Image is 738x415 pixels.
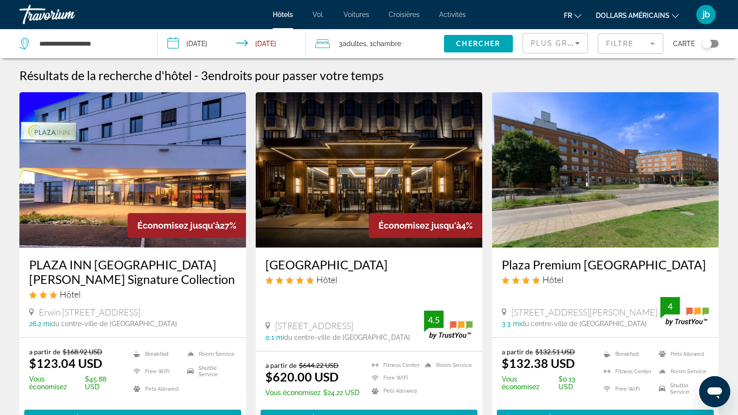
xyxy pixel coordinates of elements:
li: Free WiFi [129,365,182,378]
button: Changer de devise [596,8,679,22]
del: $168.92 USD [63,348,102,356]
a: Plaza Premium [GEOGRAPHIC_DATA] [502,257,709,272]
span: Carte [673,37,695,50]
span: a partir de [265,361,296,369]
a: Voitures [344,11,369,18]
span: Vous économisez [502,375,556,391]
span: Vous économisez [265,389,321,397]
div: 4.5 [424,314,443,326]
p: $24.22 USD [265,389,360,397]
button: Travelers: 3 adults, 0 children [306,29,444,58]
span: 0.1 mi [265,333,284,341]
li: Pets Allowed [367,387,420,395]
span: Économisez jusqu'à [378,220,461,231]
span: [STREET_ADDRESS][PERSON_NAME] [511,307,657,317]
img: Hotel image [256,92,482,248]
li: Free WiFi [599,382,654,395]
span: [STREET_ADDRESS] [275,320,353,331]
font: dollars américains [596,12,670,19]
del: $132.51 USD [535,348,575,356]
span: 26.2 mi [29,320,51,328]
li: Room Service [182,348,236,360]
img: trustyou-badge.svg [424,311,473,339]
li: Shuttle Service [182,365,236,378]
span: 3.3 mi [502,320,521,328]
p: $45.88 USD [29,375,121,391]
div: 27% [128,213,246,238]
span: Erwin [STREET_ADDRESS] [39,307,140,317]
iframe: Bouton de lancement de la fenêtre de messagerie [699,376,730,407]
h1: Résultats de la recherche d'hôtel [19,68,192,83]
li: Fitness Center [599,365,654,378]
span: , 1 [366,37,401,50]
a: Croisières [389,11,420,18]
h2: 3 [201,68,384,83]
button: Filter [598,33,663,54]
span: Plus grandes économies [531,39,647,47]
button: Check-in date: Sep 6, 2025 Check-out date: Sep 7, 2025 [158,29,306,58]
button: Chercher [444,35,513,52]
li: Fitness Center [367,361,420,369]
ins: $132.38 USD [502,356,575,370]
img: trustyou-badge.svg [660,297,709,326]
li: Breakfast [129,348,182,360]
mat-select: Sort by [531,37,580,49]
ins: $123.04 USD [29,356,102,370]
font: fr [564,12,572,19]
li: Room Service [420,361,473,369]
span: Chambre [373,40,401,48]
div: 5 star Hotel [265,274,473,285]
span: a partir de [29,348,60,356]
span: endroits pour passer votre temps [208,68,384,83]
a: PLAZA INN [GEOGRAPHIC_DATA][PERSON_NAME] Signature Collection [29,257,236,286]
span: Hôtel [60,289,81,299]
li: Shuttle Service [654,382,709,395]
li: Breakfast [599,348,654,360]
span: - [194,68,198,83]
del: $644.22 USD [299,361,339,369]
div: 4 [660,300,680,312]
img: Hotel image [492,92,719,248]
ins: $620.00 USD [265,369,339,384]
span: Vous économisez [29,375,82,391]
button: Toggle map [695,39,719,48]
span: du centre-ville de [GEOGRAPHIC_DATA] [521,320,647,328]
a: Vol. [312,11,324,18]
a: Travorium [19,2,116,27]
div: 4% [369,213,482,238]
span: 3 [339,37,366,50]
button: Changer de langue [564,8,581,22]
span: Économisez jusqu'à [137,220,220,231]
span: du centre-ville de [GEOGRAPHIC_DATA] [284,333,410,341]
a: Hôtels [273,11,293,18]
a: Activités [439,11,466,18]
span: Chercher [456,40,500,48]
a: [GEOGRAPHIC_DATA] [265,257,473,272]
div: 4 star Hotel [502,274,709,285]
li: Pets Allowed [654,348,709,360]
li: Room Service [654,365,709,378]
img: Hotel image [19,92,246,248]
li: Free WiFi [367,374,420,382]
li: Pets Allowed [129,382,182,395]
span: Hôtel [542,274,563,285]
span: Adultes [343,40,366,48]
button: Menu utilisateur [693,4,719,25]
p: $0.13 USD [502,375,591,391]
span: Hôtel [316,274,337,285]
font: jb [703,9,710,19]
span: du centre-ville de [GEOGRAPHIC_DATA] [51,320,177,328]
div: 3 star Hotel [29,289,236,299]
span: a partir de [502,348,533,356]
